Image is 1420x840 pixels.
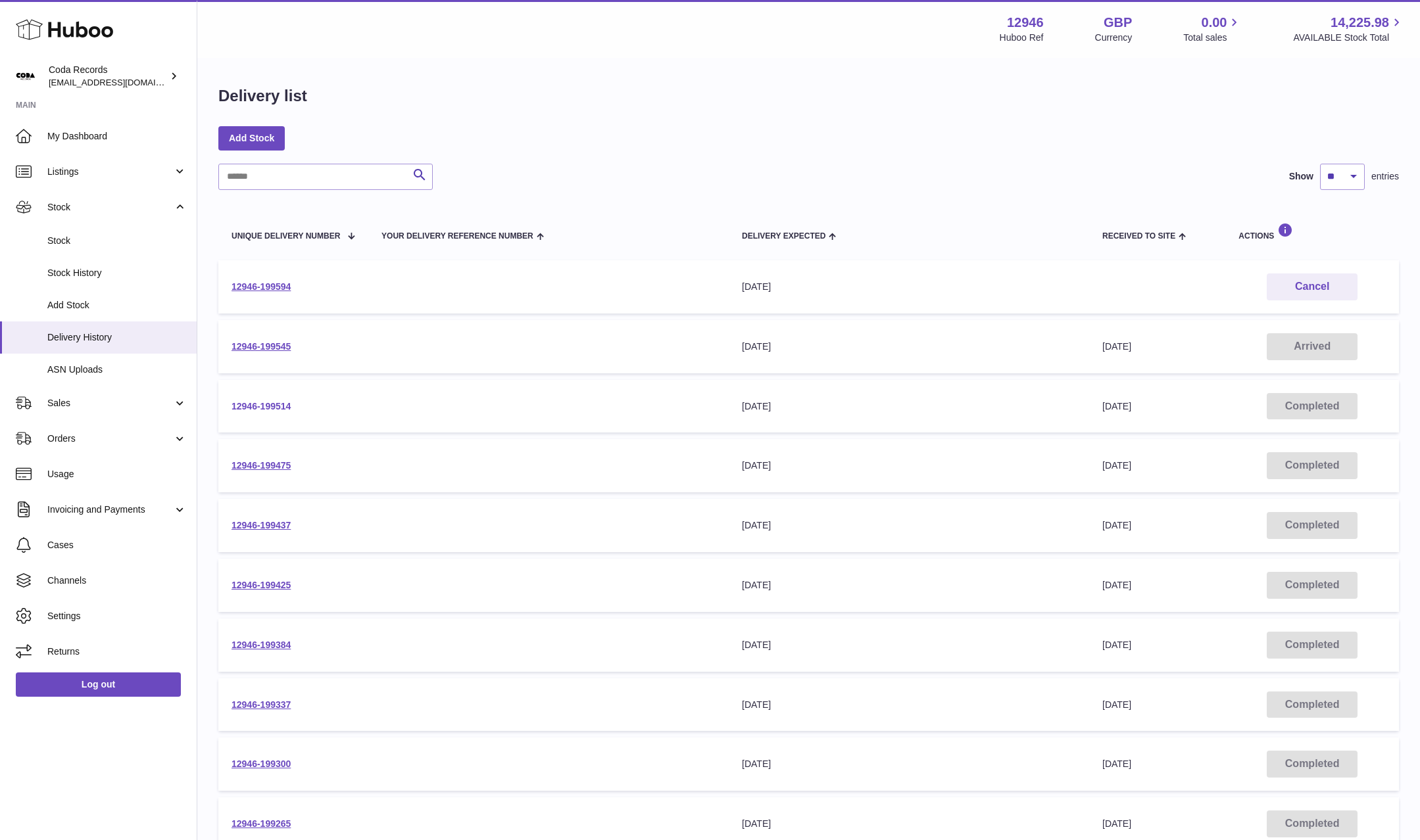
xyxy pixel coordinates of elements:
span: Listings [47,166,173,178]
img: haz@pcatmedia.com [16,66,36,86]
span: Add Stock [47,299,187,312]
span: Settings [47,610,187,622]
a: 0.00 Total sales [1183,14,1242,44]
a: 12946-199384 [232,640,291,650]
a: 12946-199300 [232,758,291,769]
div: [DATE] [742,519,1076,532]
span: Sales [47,397,173,409]
div: [DATE] [742,459,1076,472]
span: [DATE] [1102,818,1131,829]
h1: Delivery list [218,85,307,106]
strong: GBP [1104,14,1132,32]
a: 12946-199545 [232,341,291,352]
div: [DATE] [742,639,1076,651]
div: Actions [1238,223,1386,241]
span: Returns [47,645,187,658]
span: [EMAIL_ADDRESS][DOMAIN_NAME] [49,77,193,87]
a: 12946-199514 [232,401,291,411]
a: 12946-199437 [232,520,291,530]
span: Usage [47,468,187,480]
span: Stock [47,235,187,247]
span: 0.00 [1202,14,1227,32]
span: Invoicing and Payments [47,503,173,516]
span: Cases [47,539,187,551]
div: Huboo Ref [1000,32,1044,44]
span: [DATE] [1102,460,1131,471]
span: My Dashboard [47,130,187,143]
a: 12946-199265 [232,818,291,829]
span: [DATE] [1102,341,1131,352]
span: Stock History [47,267,187,279]
span: [DATE] [1102,699,1131,710]
span: Stock [47,201,173,214]
a: 12946-199594 [232,281,291,292]
span: Channels [47,574,187,587]
span: [DATE] [1102,580,1131,590]
span: 14,225.98 [1331,14,1389,32]
div: Coda Records [49,64,167,89]
label: Show [1289,170,1313,183]
span: ASN Uploads [47,363,187,376]
a: 14,225.98 AVAILABLE Stock Total [1293,14,1404,44]
strong: 12946 [1007,14,1044,32]
div: [DATE] [742,818,1076,830]
span: entries [1371,170,1399,183]
span: Your Delivery Reference Number [381,232,533,241]
span: Unique Delivery Number [232,232,340,241]
div: [DATE] [742,699,1076,711]
a: 12946-199475 [232,460,291,471]
a: 12946-199337 [232,699,291,710]
span: [DATE] [1102,640,1131,650]
span: Received to Site [1102,232,1175,241]
button: Cancel [1267,273,1358,300]
div: [DATE] [742,281,1076,293]
span: Delivery History [47,331,187,344]
div: [DATE] [742,340,1076,353]
span: Total sales [1183,32,1242,44]
div: [DATE] [742,579,1076,592]
a: 12946-199425 [232,580,291,590]
div: [DATE] [742,758,1076,770]
a: Add Stock [218,126,285,150]
span: AVAILABLE Stock Total [1293,32,1404,44]
div: Currency [1095,32,1133,44]
span: [DATE] [1102,401,1131,411]
span: Orders [47,432,173,445]
a: Log out [16,672,181,696]
span: [DATE] [1102,520,1131,530]
span: Delivery Expected [742,232,825,241]
span: [DATE] [1102,758,1131,769]
div: [DATE] [742,400,1076,413]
